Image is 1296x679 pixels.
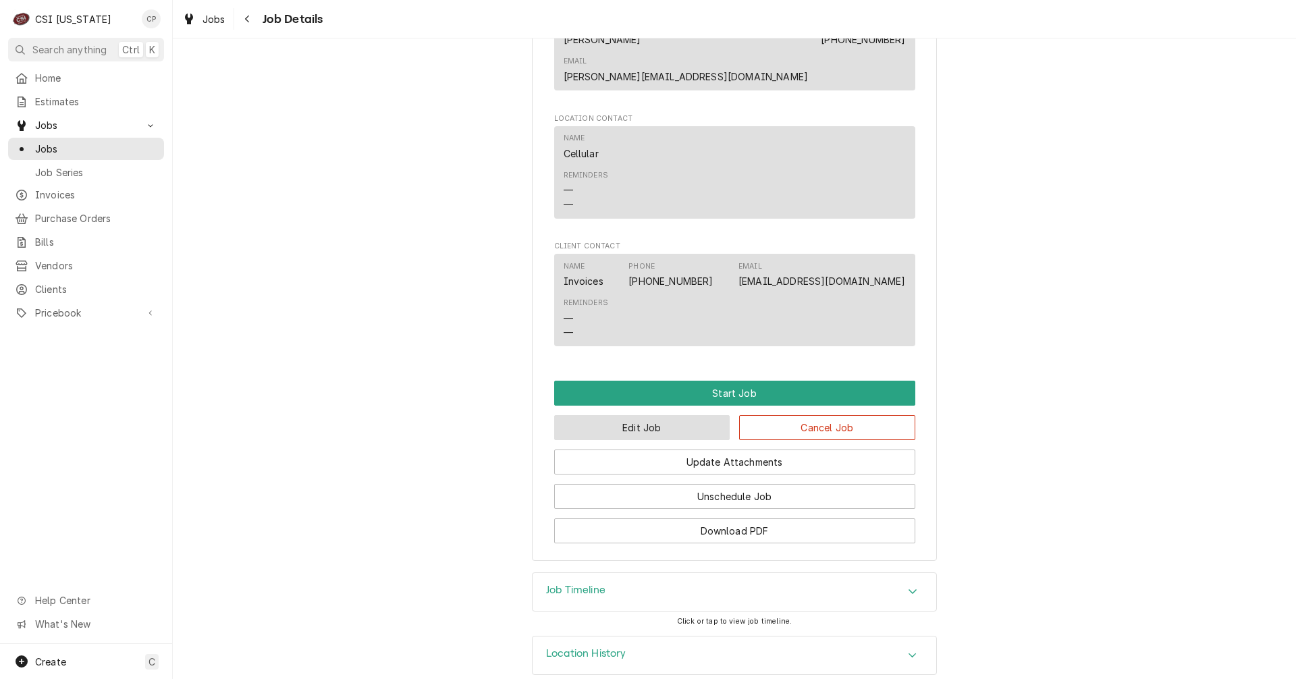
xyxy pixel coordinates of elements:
div: Name [564,133,585,144]
div: Client Contact List [554,254,915,352]
a: Home [8,67,164,89]
div: Button Group Row [554,406,915,440]
div: — [564,197,573,211]
span: Jobs [202,12,225,26]
span: Purchase Orders [35,211,157,225]
button: Cancel Job [739,415,915,440]
h3: Job Timeline [546,584,605,597]
span: What's New [35,617,156,631]
a: [PHONE_NUMBER] [628,275,713,287]
button: Start Job [554,381,915,406]
div: Reminders [564,298,608,339]
button: Search anythingCtrlK [8,38,164,61]
button: Accordion Details Expand Trigger [533,573,936,611]
div: Email [738,261,762,272]
a: [EMAIL_ADDRESS][DOMAIN_NAME] [738,275,905,287]
div: Invoices [564,274,603,288]
div: Reminders [564,298,608,308]
div: Cellular [564,146,599,161]
span: Job Details [259,10,323,28]
span: Home [35,71,157,85]
span: Location Contact [554,113,915,124]
div: [PERSON_NAME] [564,32,641,47]
span: Create [35,656,66,668]
span: Help Center [35,593,156,607]
div: Accordion Header [533,573,936,611]
span: Jobs [35,118,137,132]
div: — [564,183,573,197]
button: Navigate back [237,8,259,30]
span: Click or tap to view job timeline. [677,617,792,626]
a: Estimates [8,90,164,113]
span: Clients [35,282,157,296]
a: Go to Pricebook [8,302,164,324]
span: K [149,43,155,57]
span: Search anything [32,43,107,57]
span: Pricebook [35,306,137,320]
button: Download PDF [554,518,915,543]
a: [PERSON_NAME][EMAIL_ADDRESS][DOMAIN_NAME] [564,71,809,82]
span: Job Series [35,165,157,180]
div: CP [142,9,161,28]
div: Contact [554,126,915,219]
div: CSI Kentucky's Avatar [12,9,31,28]
div: Accordion Header [533,636,936,674]
div: Button Group Row [554,509,915,543]
div: Phone [628,261,713,288]
div: Client Contact [554,241,915,352]
a: Go to What's New [8,613,164,635]
div: Phone [628,261,655,272]
span: C [148,655,155,669]
div: Job Timeline [532,572,937,612]
div: Name [564,133,599,160]
h3: Location History [546,647,626,660]
div: — [564,325,573,339]
div: Location Contact List [554,126,915,225]
div: Location History [532,636,937,675]
a: [PHONE_NUMBER] [821,34,905,45]
a: Go to Jobs [8,114,164,136]
div: Contact [554,254,915,346]
a: Purchase Orders [8,207,164,229]
div: Job Reporter List [554,12,915,97]
div: C [12,9,31,28]
span: Jobs [35,142,157,156]
a: Jobs [8,138,164,160]
button: Unschedule Job [554,484,915,509]
button: Accordion Details Expand Trigger [533,636,936,674]
a: Bills [8,231,164,253]
div: Craig Pierce's Avatar [142,9,161,28]
span: Estimates [35,94,157,109]
div: Button Group Row [554,440,915,474]
div: Button Group Row [554,474,915,509]
span: Bills [35,235,157,249]
span: Ctrl [122,43,140,57]
span: Vendors [35,259,157,273]
span: Invoices [35,188,157,202]
a: Vendors [8,254,164,277]
button: Edit Job [554,415,730,440]
a: Jobs [177,8,231,30]
div: Reminders [564,170,608,211]
div: — [564,311,573,325]
div: CSI [US_STATE] [35,12,111,26]
div: Email [738,261,905,288]
div: Button Group Row [554,381,915,406]
div: Name [564,261,603,288]
a: Go to Help Center [8,589,164,612]
span: Client Contact [554,241,915,252]
a: Invoices [8,184,164,206]
button: Update Attachments [554,450,915,474]
div: Email [564,56,587,67]
a: Job Series [8,161,164,184]
a: Clients [8,278,164,300]
div: Contact [554,12,915,90]
div: Name [564,261,585,272]
div: Button Group [554,381,915,543]
div: Reminders [564,170,608,181]
div: Location Contact [554,113,915,225]
div: Email [564,56,809,83]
